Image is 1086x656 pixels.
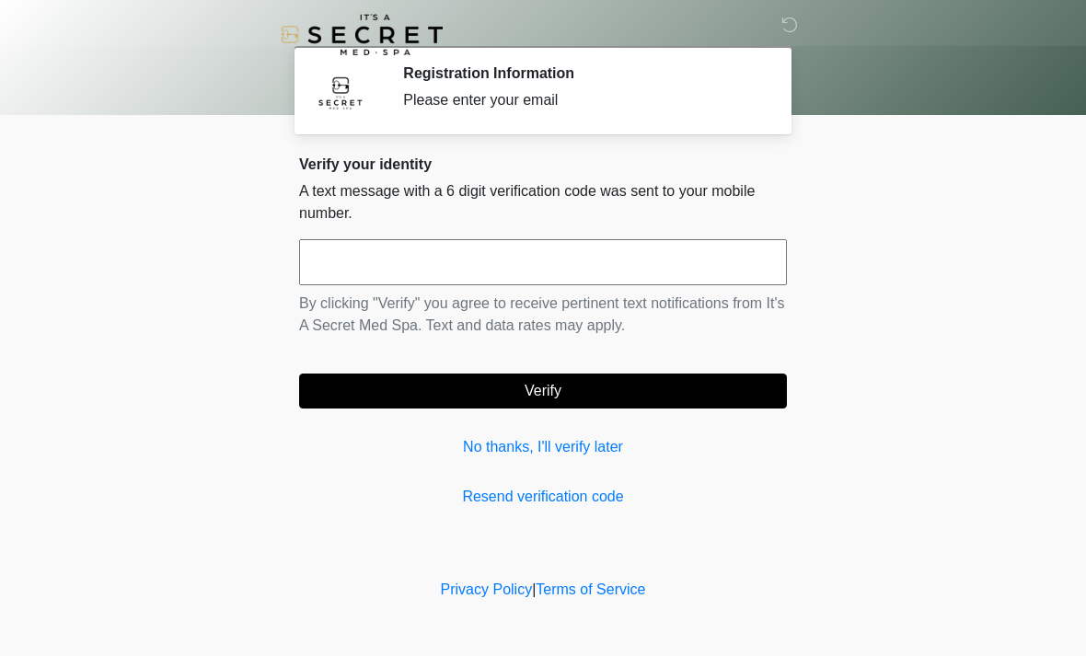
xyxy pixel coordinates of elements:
[299,293,787,337] p: By clicking "Verify" you agree to receive pertinent text notifications from It's A Secret Med Spa...
[299,374,787,409] button: Verify
[299,180,787,224] p: A text message with a 6 digit verification code was sent to your mobile number.
[299,486,787,508] a: Resend verification code
[441,581,533,597] a: Privacy Policy
[403,89,759,111] div: Please enter your email
[299,155,787,173] h2: Verify your identity
[313,64,368,120] img: Agent Avatar
[536,581,645,597] a: Terms of Service
[403,64,759,82] h2: Registration Information
[281,14,443,55] img: It's A Secret Med Spa Logo
[532,581,536,597] a: |
[299,436,787,458] a: No thanks, I'll verify later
